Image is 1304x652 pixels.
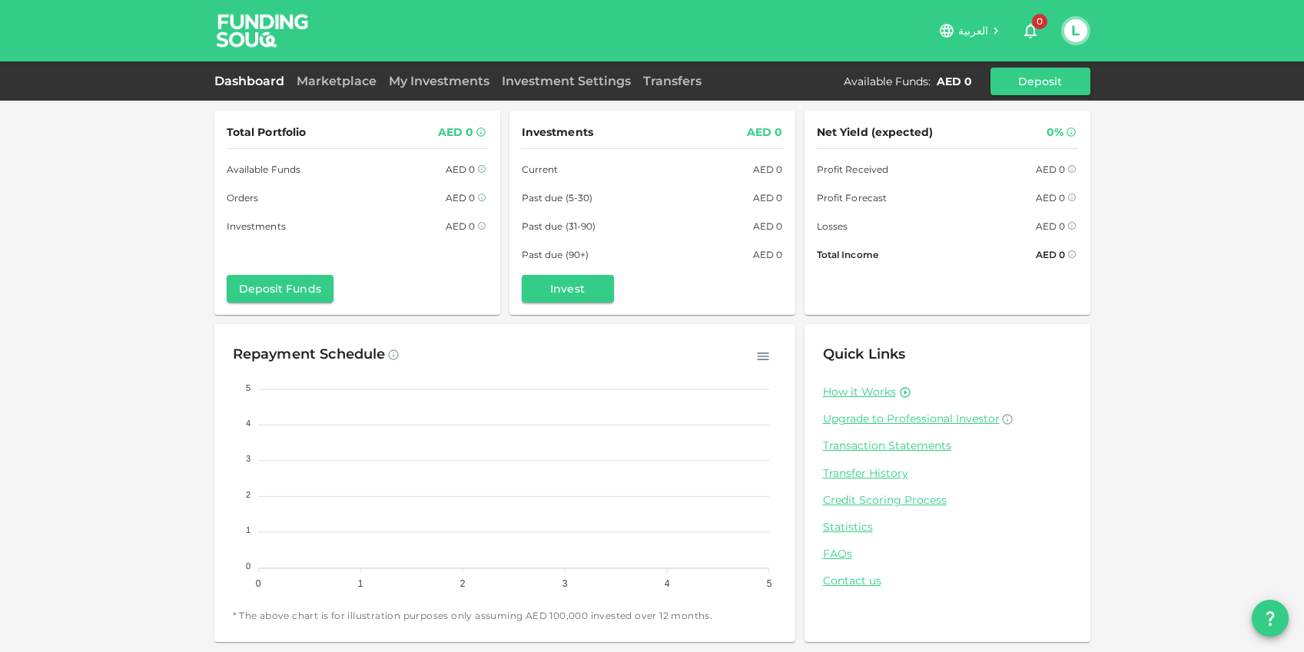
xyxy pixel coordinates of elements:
div: AED 0 [1036,218,1066,234]
a: Upgrade to Professional Investor [823,412,1072,426]
div: AED 0 [753,247,783,263]
div: AED 0 [753,218,783,234]
span: Losses [817,218,848,234]
a: Transaction Statements [823,439,1072,453]
tspan: 1 [357,578,363,589]
a: Credit Scoring Process [823,493,1072,508]
div: AED 0 [446,161,476,177]
span: 0 [1032,14,1047,29]
div: Available Funds : [844,74,931,89]
tspan: 3 [246,454,251,463]
span: Orders [227,190,259,206]
tspan: 3 [562,578,567,589]
div: AED 0 [747,123,783,142]
a: Statistics [823,520,1072,535]
span: Upgrade to Professional Investor [823,412,1000,425]
a: Investment Settings [496,74,637,88]
button: Deposit Funds [227,275,333,303]
div: AED 0 [1036,161,1066,177]
tspan: 0 [246,561,251,571]
div: Repayment Schedule [233,343,386,367]
span: Investments [522,123,593,142]
span: * The above chart is for illustration purposes only assuming AED 100,000 invested over 12 months. [233,608,777,624]
button: question [1252,600,1289,637]
div: AED 0 [1036,190,1066,206]
div: 0% [1047,123,1063,142]
a: Dashboard [214,74,290,88]
span: Profit Received [817,161,889,177]
div: AED 0 [446,218,476,234]
span: Total Portfolio [227,123,307,142]
div: AED 0 [753,161,783,177]
div: AED 0 [1036,247,1066,263]
span: Profit Forecast [817,190,888,206]
span: Total Income [817,247,878,263]
a: Transfer History [823,466,1072,481]
tspan: 5 [246,383,251,392]
tspan: 2 [246,490,251,499]
span: العربية [958,24,989,38]
tspan: 0 [255,578,260,589]
div: AED 0 [753,190,783,206]
button: Deposit [990,68,1090,95]
tspan: 1 [246,525,251,535]
div: AED 0 [438,123,474,142]
tspan: 5 [766,578,771,589]
a: Contact us [823,574,1072,588]
a: How it Works [823,385,896,399]
tspan: 2 [460,578,465,589]
button: L [1064,19,1087,42]
span: Investments [227,218,286,234]
a: My Investments [383,74,496,88]
button: Invest [522,275,614,303]
span: Net Yield (expected) [817,123,934,142]
div: AED 0 [937,74,972,89]
button: 0 [1015,15,1046,46]
span: Current [522,161,559,177]
a: Marketplace [290,74,383,88]
span: Available Funds [227,161,301,177]
span: Quick Links [823,346,906,362]
div: AED 0 [446,190,476,206]
tspan: 4 [664,578,669,589]
a: FAQs [823,547,1072,561]
span: Past due (31-90) [522,218,596,234]
a: Transfers [637,74,708,88]
span: Past due (5-30) [522,190,593,206]
tspan: 4 [246,419,251,428]
span: Past due (90+) [522,247,589,263]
